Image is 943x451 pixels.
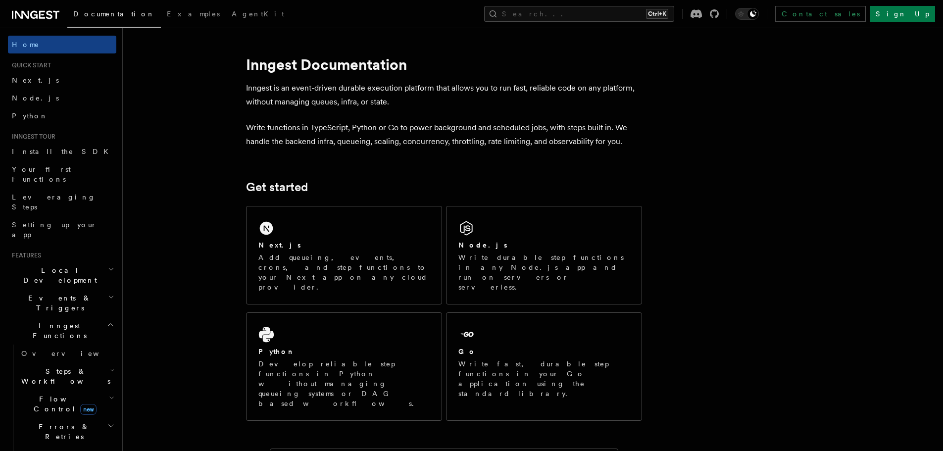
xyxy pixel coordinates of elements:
[258,359,430,408] p: Develop reliable step functions in Python without managing queueing systems or DAG based workflows.
[167,10,220,18] span: Examples
[12,40,40,50] span: Home
[17,418,116,446] button: Errors & Retries
[8,251,41,259] span: Features
[12,193,96,211] span: Leveraging Steps
[484,6,674,22] button: Search...Ctrl+K
[80,404,97,415] span: new
[8,261,116,289] button: Local Development
[17,362,116,390] button: Steps & Workflows
[8,143,116,160] a: Install the SDK
[8,265,108,285] span: Local Development
[258,252,430,292] p: Add queueing, events, crons, and step functions to your Next app on any cloud provider.
[8,107,116,125] a: Python
[458,252,630,292] p: Write durable step functions in any Node.js app and run on servers or serverless.
[8,36,116,53] a: Home
[735,8,759,20] button: Toggle dark mode
[246,81,642,109] p: Inngest is an event-driven durable execution platform that allows you to run fast, reliable code ...
[8,317,116,345] button: Inngest Functions
[8,89,116,107] a: Node.js
[8,293,108,313] span: Events & Triggers
[246,206,442,304] a: Next.jsAdd queueing, events, crons, and step functions to your Next app on any cloud provider.
[21,350,123,357] span: Overview
[12,76,59,84] span: Next.js
[17,394,109,414] span: Flow Control
[161,3,226,27] a: Examples
[246,121,642,149] p: Write functions in TypeScript, Python or Go to power background and scheduled jobs, with steps bu...
[8,61,51,69] span: Quick start
[8,321,107,341] span: Inngest Functions
[67,3,161,28] a: Documentation
[73,10,155,18] span: Documentation
[8,188,116,216] a: Leveraging Steps
[775,6,866,22] a: Contact sales
[446,312,642,421] a: GoWrite fast, durable step functions in your Go application using the standard library.
[646,9,668,19] kbd: Ctrl+K
[232,10,284,18] span: AgentKit
[246,180,308,194] a: Get started
[17,390,116,418] button: Flow Controlnew
[226,3,290,27] a: AgentKit
[12,112,48,120] span: Python
[8,216,116,244] a: Setting up your app
[8,160,116,188] a: Your first Functions
[458,347,476,356] h2: Go
[258,240,301,250] h2: Next.js
[246,312,442,421] a: PythonDevelop reliable step functions in Python without managing queueing systems or DAG based wo...
[246,55,642,73] h1: Inngest Documentation
[12,94,59,102] span: Node.js
[458,359,630,399] p: Write fast, durable step functions in your Go application using the standard library.
[17,422,107,442] span: Errors & Retries
[446,206,642,304] a: Node.jsWrite durable step functions in any Node.js app and run on servers or serverless.
[17,366,110,386] span: Steps & Workflows
[8,289,116,317] button: Events & Triggers
[12,221,97,239] span: Setting up your app
[12,148,114,155] span: Install the SDK
[258,347,295,356] h2: Python
[870,6,935,22] a: Sign Up
[8,133,55,141] span: Inngest tour
[12,165,71,183] span: Your first Functions
[8,71,116,89] a: Next.js
[458,240,507,250] h2: Node.js
[17,345,116,362] a: Overview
